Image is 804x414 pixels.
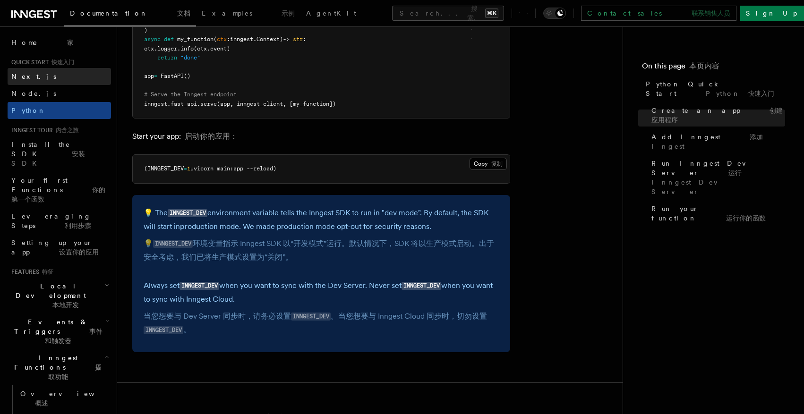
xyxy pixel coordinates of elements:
[300,3,362,25] a: AgentKit
[651,132,785,151] span: Add Inngest
[651,169,742,195] font: 运行 Inngest Dev Server
[11,141,85,167] span: Install the SDK
[11,90,56,97] span: Node.js
[144,45,154,52] span: ctx
[8,208,111,234] a: Leveraging Steps 利用步骤
[467,5,481,41] font: 搜索...
[581,6,736,21] a: Contact sales 联系销售人员
[651,204,785,223] span: Run your function
[144,73,154,79] span: app
[196,3,300,25] a: Examples 示例
[144,206,499,268] p: 💡 The environment variable tells the Inngest SDK to run in "dev mode". By default, the SDK will s...
[17,385,111,412] a: Overview 概述
[726,214,766,222] font: 运行你的函数
[144,27,147,34] span: )
[11,177,105,203] span: Your first Functions
[185,132,238,141] font: 启动你的应用：
[8,34,111,51] a: Home 家
[153,240,193,248] code: INNGEST_DEV
[402,282,441,290] code: INNGEST_DEV
[144,165,184,172] span: (INNGEST_DEV
[8,59,74,66] span: Quick start
[293,36,303,42] span: str
[157,45,177,52] span: logger
[35,399,48,407] font: 概述
[161,73,184,79] span: FastAPI
[197,101,200,107] span: .
[217,101,336,107] span: (app, inngest_client, [my_function])
[132,130,510,143] p: Start your app:
[144,91,237,98] span: # Serve the Inngest endpoint
[8,268,53,276] span: Features
[177,36,214,42] span: my_function
[164,36,174,42] span: def
[648,128,785,155] a: Add Inngest 添加 Ingest
[282,9,295,17] font: 示例
[230,36,253,42] span: inngest
[8,317,105,346] span: Events & Triggers
[706,90,774,97] font: Python 快速入门
[8,281,105,310] span: Local Development
[646,79,785,98] span: Python Quick Start
[11,212,91,229] span: Leveraging Steps
[257,36,283,42] span: Context)
[180,222,239,231] a: production mode
[470,158,507,170] button: Copy 复制
[168,209,207,217] code: INNGEST_DEV
[167,101,171,107] span: .
[144,101,167,107] span: inngest
[651,106,785,125] span: Create an app
[51,59,74,66] font: 快速入门
[291,313,331,321] code: INNGEST_DEV
[144,279,499,341] p: Always set when you want to sync with the Dev Server. Never set when you want to sync with Innges...
[154,45,157,52] span: .
[642,76,785,102] a: Python Quick Start Python 快速入门
[180,282,219,290] code: INNGEST_DEV
[253,36,257,42] span: .
[8,278,111,313] button: Local Development 本地开发
[20,390,132,407] span: Overview
[8,349,111,385] button: Inngest Functions 摄取功能
[200,101,217,107] span: serve
[8,172,111,208] a: Your first Functions 你的第一个函数
[303,36,306,42] span: :
[190,165,276,172] span: uvicorn main:app --reload)
[392,6,504,21] button: Search... 搜索...⌘K
[8,234,111,261] a: Setting up your app 设置你的应用
[184,73,190,79] span: ()
[180,54,200,61] span: "done"
[11,38,74,47] span: Home
[642,60,785,76] h4: On this page
[8,68,111,85] a: Next.js
[184,165,187,172] span: =
[177,45,180,52] span: .
[648,102,785,128] a: Create an app 创建应用程序
[202,9,295,17] span: Examples
[11,73,56,80] span: Next.js
[154,73,157,79] span: =
[144,326,183,334] code: INNGEST_DEV
[283,36,290,42] span: ->
[648,155,785,200] a: Run Inngest Dev Server 运行 Inngest Dev Server
[11,107,46,114] span: Python
[648,200,785,227] a: Run your function 运行你的函数
[70,9,190,17] span: Documentation
[227,36,230,42] span: :
[144,312,487,334] font: 当您想要与 Dev Server 同步时，请务必设置 。当您想要与 Inngest Cloud 同步时，切勿设置 。
[180,45,194,52] span: info
[144,36,161,42] span: async
[485,8,498,18] kbd: ⌘K
[45,328,103,345] font: 事件和触发器
[651,159,785,196] span: Run Inngest Dev Server
[306,9,356,17] span: AgentKit
[157,54,177,61] span: return
[426,239,456,248] a: 生产模式
[42,269,53,275] font: 特征
[67,39,74,46] font: 家
[214,36,217,42] span: (
[65,222,91,229] font: 利用步骤
[177,9,190,17] font: 文档
[144,239,494,262] font: 💡 环境变量指示 Inngest SDK 以“开发模式”运行。默认情况下，SDK 将以 启动。出于安全考虑，我们已将生产模式设置为“关闭”。
[59,248,99,256] font: 设置你的应用
[52,301,79,309] font: 本地开发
